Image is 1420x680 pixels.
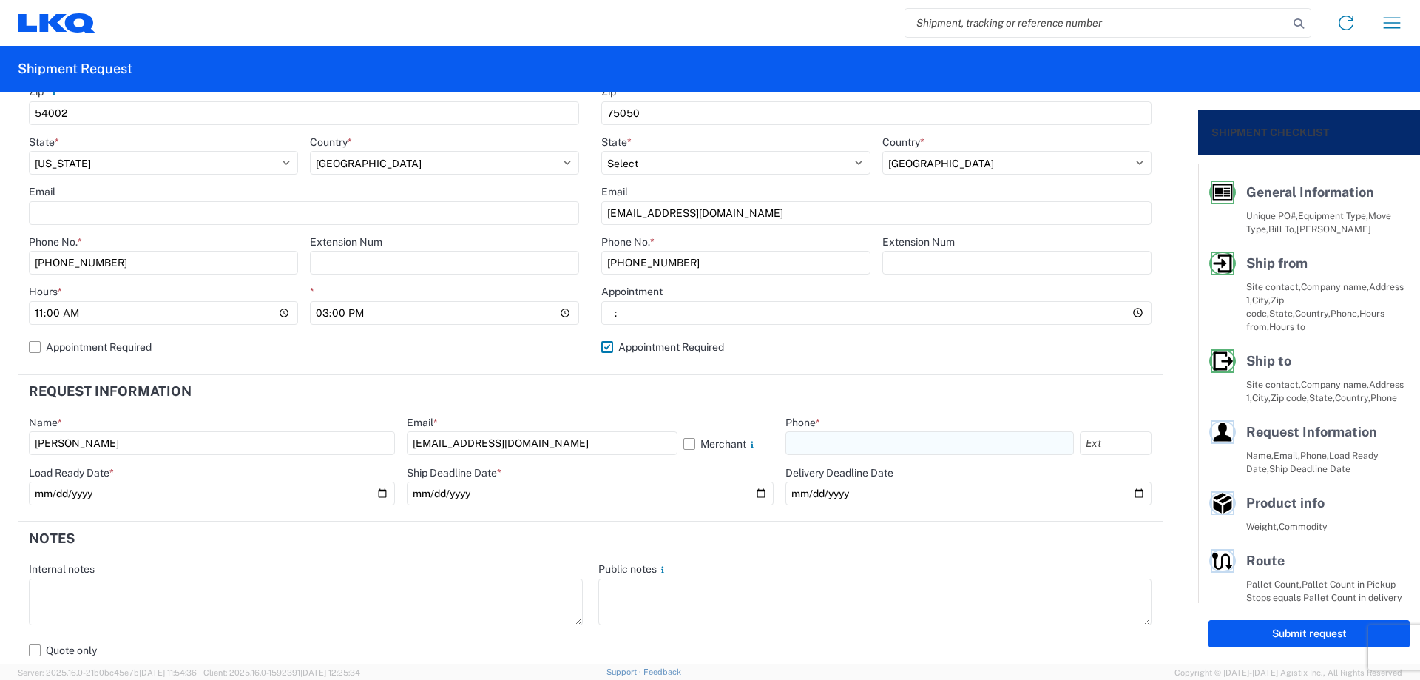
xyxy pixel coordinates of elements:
[1268,223,1296,235] span: Bill To,
[905,9,1288,37] input: Shipment, tracking or reference number
[601,235,655,249] label: Phone No.
[1174,666,1402,679] span: Copyright © [DATE]-[DATE] Agistix Inc., All Rights Reserved
[882,135,924,149] label: Country
[1269,463,1350,474] span: Ship Deadline Date
[29,185,55,198] label: Email
[300,668,360,677] span: [DATE] 12:25:34
[407,416,438,429] label: Email
[1246,353,1291,368] span: Ship to
[29,85,60,98] label: Zip
[18,60,132,78] h2: Shipment Request
[1080,431,1152,455] input: Ext
[643,667,681,676] a: Feedback
[1246,184,1374,200] span: General Information
[1246,379,1301,390] span: Site contact,
[598,562,669,576] label: Public notes
[29,562,95,576] label: Internal notes
[601,185,628,198] label: Email
[882,235,955,249] label: Extension Num
[606,667,643,676] a: Support
[1274,450,1300,461] span: Email,
[1208,620,1410,647] button: Submit request
[1295,308,1331,319] span: Country,
[1246,579,1402,616] span: Pallet Count in Pickup Stops equals Pallet Count in delivery stops,
[1300,450,1329,461] span: Phone,
[18,668,197,677] span: Server: 2025.16.0-21b0bc45e7b
[601,285,663,298] label: Appointment
[601,335,1152,359] label: Appointment Required
[785,416,820,429] label: Phone
[1252,392,1271,403] span: City,
[1301,281,1369,292] span: Company name,
[139,668,197,677] span: [DATE] 11:54:36
[1296,223,1371,235] span: [PERSON_NAME]
[1298,210,1368,221] span: Equipment Type,
[29,285,62,298] label: Hours
[1252,294,1271,306] span: City,
[601,135,632,149] label: State
[785,466,893,479] label: Delivery Deadline Date
[1246,281,1301,292] span: Site contact,
[310,235,382,249] label: Extension Num
[601,85,621,98] label: Zip
[29,135,59,149] label: State
[29,639,1152,662] label: Quote only
[1279,521,1328,532] span: Commodity
[29,335,579,359] label: Appointment Required
[1269,308,1295,319] span: State,
[1246,450,1274,461] span: Name,
[29,384,192,399] h2: Request Information
[29,235,82,249] label: Phone No.
[1246,553,1285,568] span: Route
[1301,379,1369,390] span: Company name,
[29,531,75,546] h2: Notes
[1246,579,1302,590] span: Pallet Count,
[1211,124,1330,141] h2: Shipment Checklist
[1271,392,1309,403] span: Zip code,
[1246,495,1325,511] span: Product info
[683,431,774,455] label: Merchant
[1246,210,1298,221] span: Unique PO#,
[310,135,352,149] label: Country
[1370,392,1397,403] span: Phone
[1246,255,1308,271] span: Ship from
[29,416,62,429] label: Name
[407,466,501,479] label: Ship Deadline Date
[29,466,114,479] label: Load Ready Date
[1246,521,1279,532] span: Weight,
[203,668,360,677] span: Client: 2025.16.0-1592391
[1335,392,1370,403] span: Country,
[1269,321,1305,332] span: Hours to
[1246,424,1377,440] span: Request Information
[1309,392,1335,403] span: State,
[1331,308,1359,319] span: Phone,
